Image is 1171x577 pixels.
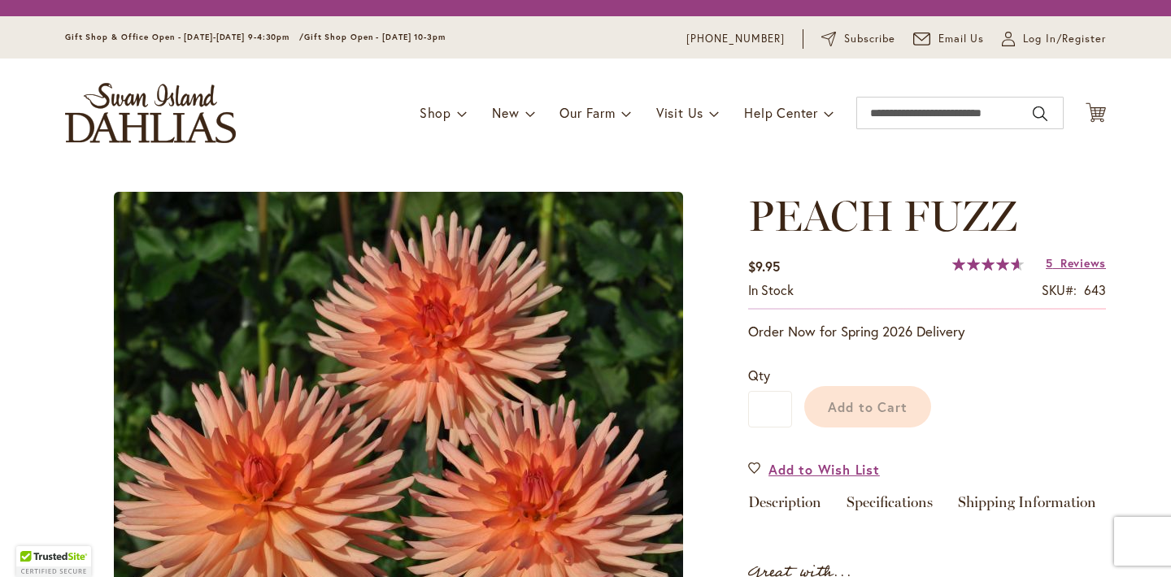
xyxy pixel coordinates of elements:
[768,460,880,479] span: Add to Wish List
[847,495,933,518] a: Specifications
[748,190,1017,241] span: PEACH FUZZ
[748,495,821,518] a: Description
[65,32,304,42] span: Gift Shop & Office Open - [DATE]-[DATE] 9-4:30pm /
[938,31,985,47] span: Email Us
[1084,281,1106,300] div: 643
[1042,281,1077,298] strong: SKU
[958,495,1096,518] a: Shipping Information
[748,495,1106,518] div: Detailed Product Info
[1033,101,1047,127] button: Search
[1046,255,1106,271] a: 5 Reviews
[748,460,880,479] a: Add to Wish List
[656,104,703,121] span: Visit Us
[748,367,770,384] span: Qty
[12,519,58,565] iframe: Launch Accessibility Center
[744,104,818,121] span: Help Center
[304,32,446,42] span: Gift Shop Open - [DATE] 10-3pm
[844,31,895,47] span: Subscribe
[492,104,519,121] span: New
[952,258,1024,271] div: 93%
[821,31,895,47] a: Subscribe
[1002,31,1106,47] a: Log In/Register
[748,281,794,298] span: In stock
[1060,255,1106,271] span: Reviews
[1046,255,1053,271] span: 5
[748,322,1106,341] p: Order Now for Spring 2026 Delivery
[65,83,236,143] a: store logo
[559,104,615,121] span: Our Farm
[1023,31,1106,47] span: Log In/Register
[420,104,451,121] span: Shop
[686,31,785,47] a: [PHONE_NUMBER]
[748,258,780,275] span: $9.95
[748,281,794,300] div: Availability
[913,31,985,47] a: Email Us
